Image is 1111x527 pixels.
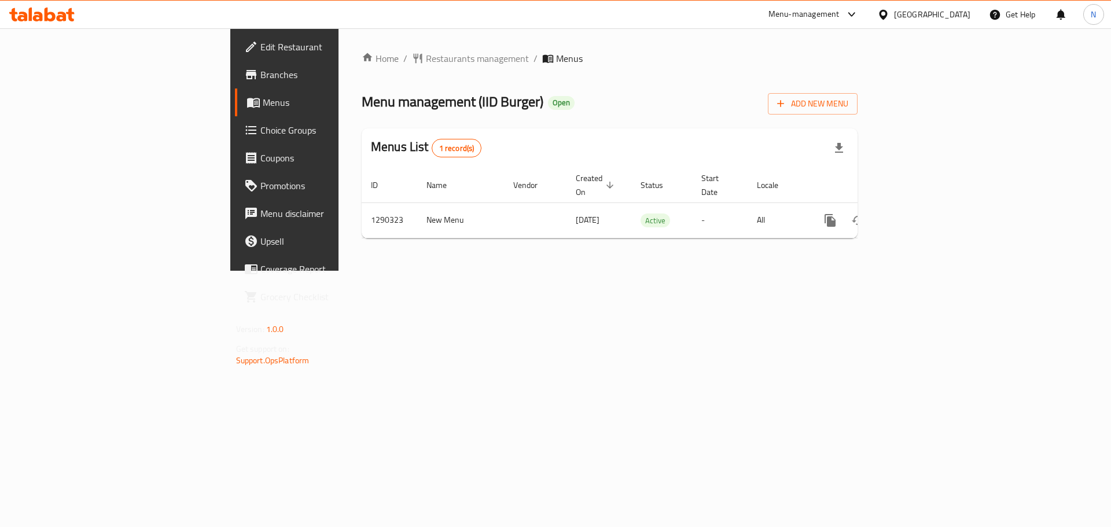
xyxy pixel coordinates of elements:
[768,8,840,21] div: Menu-management
[576,212,599,227] span: [DATE]
[362,168,937,238] table: enhanced table
[236,341,289,356] span: Get support on:
[777,97,848,111] span: Add New Menu
[757,178,793,192] span: Locale
[513,178,553,192] span: Vendor
[235,283,416,311] a: Grocery Checklist
[235,116,416,144] a: Choice Groups
[260,179,407,193] span: Promotions
[260,290,407,304] span: Grocery Checklist
[260,234,407,248] span: Upsell
[235,144,416,172] a: Coupons
[260,151,407,165] span: Coupons
[236,322,264,337] span: Version:
[641,214,670,227] span: Active
[235,227,416,255] a: Upsell
[266,322,284,337] span: 1.0.0
[641,178,678,192] span: Status
[236,353,310,368] a: Support.OpsPlatform
[548,98,575,108] span: Open
[235,33,416,61] a: Edit Restaurant
[371,178,393,192] span: ID
[412,51,529,65] a: Restaurants management
[260,68,407,82] span: Branches
[371,138,481,157] h2: Menus List
[844,207,872,234] button: Change Status
[825,134,853,162] div: Export file
[260,207,407,220] span: Menu disclaimer
[807,168,937,203] th: Actions
[576,171,617,199] span: Created On
[816,207,844,234] button: more
[426,178,462,192] span: Name
[432,139,482,157] div: Total records count
[548,96,575,110] div: Open
[235,61,416,89] a: Branches
[260,262,407,276] span: Coverage Report
[260,40,407,54] span: Edit Restaurant
[260,123,407,137] span: Choice Groups
[748,202,807,238] td: All
[432,143,481,154] span: 1 record(s)
[426,51,529,65] span: Restaurants management
[263,95,407,109] span: Menus
[417,202,504,238] td: New Menu
[1091,8,1096,21] span: N
[768,93,858,115] button: Add New Menu
[894,8,970,21] div: [GEOGRAPHIC_DATA]
[556,51,583,65] span: Menus
[235,172,416,200] a: Promotions
[362,89,543,115] span: Menu management ( IID Burger )
[362,51,858,65] nav: breadcrumb
[235,255,416,283] a: Coverage Report
[235,89,416,116] a: Menus
[692,202,748,238] td: -
[235,200,416,227] a: Menu disclaimer
[701,171,734,199] span: Start Date
[534,51,538,65] li: /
